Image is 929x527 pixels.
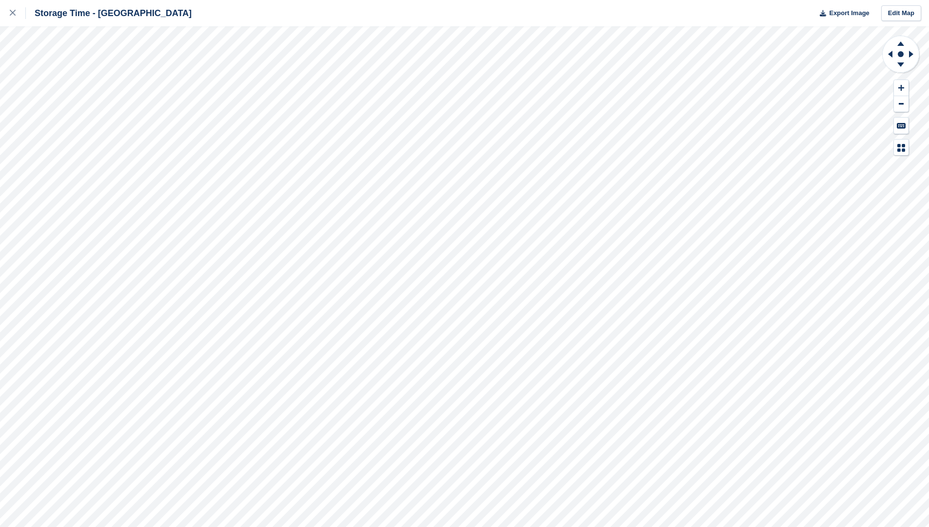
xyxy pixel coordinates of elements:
span: Export Image [829,8,869,18]
button: Zoom In [894,80,909,96]
button: Map Legend [894,140,909,156]
div: Storage Time - [GEOGRAPHIC_DATA] [26,7,192,19]
button: Export Image [814,5,870,21]
button: Keyboard Shortcuts [894,118,909,134]
button: Zoom Out [894,96,909,112]
a: Edit Map [881,5,921,21]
